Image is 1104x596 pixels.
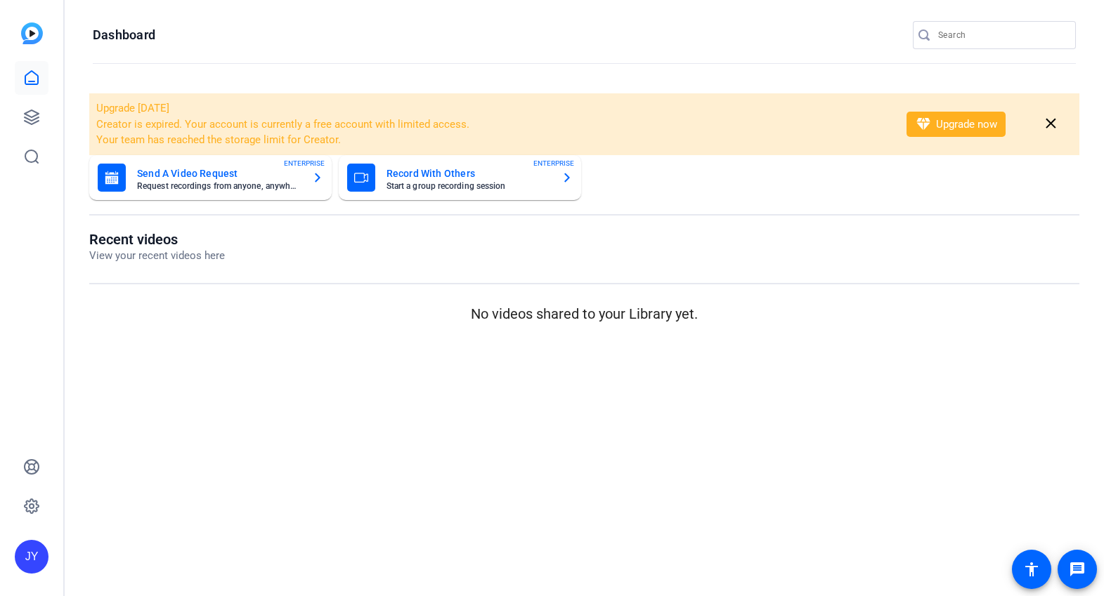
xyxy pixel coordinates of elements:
[89,155,332,200] button: Send A Video RequestRequest recordings from anyone, anywhereENTERPRISE
[96,132,888,148] li: Your team has reached the storage limit for Creator.
[284,158,325,168] span: ENTERPRISE
[907,112,1006,137] button: Upgrade now
[89,231,225,248] h1: Recent videos
[387,182,550,190] mat-card-subtitle: Start a group recording session
[137,182,301,190] mat-card-subtitle: Request recordings from anyone, anywhere
[339,155,581,200] button: Record With OthersStart a group recording sessionENTERPRISE
[915,116,932,133] mat-icon: diamond
[1042,115,1060,133] mat-icon: close
[938,27,1065,44] input: Search
[93,27,155,44] h1: Dashboard
[21,22,43,44] img: blue-gradient.svg
[89,303,1079,324] p: No videos shared to your Library yet.
[15,540,48,574] div: JY
[533,158,574,168] span: ENTERPRISE
[89,248,225,264] p: View your recent videos here
[137,165,301,182] mat-card-title: Send A Video Request
[96,102,169,114] span: Upgrade [DATE]
[1023,561,1040,578] mat-icon: accessibility
[387,165,550,182] mat-card-title: Record With Others
[1069,561,1086,578] mat-icon: message
[96,117,888,133] li: Creator is expired. Your account is currently a free account with limited access.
